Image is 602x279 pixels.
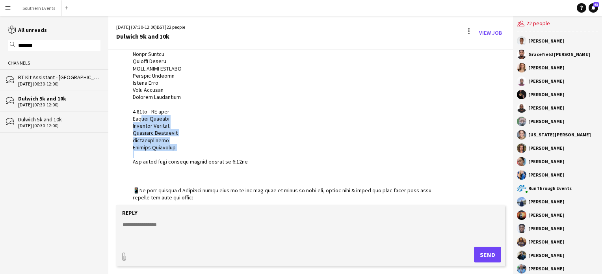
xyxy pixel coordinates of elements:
[528,119,565,124] div: [PERSON_NAME]
[528,173,565,177] div: [PERSON_NAME]
[528,226,565,231] div: [PERSON_NAME]
[528,65,565,70] div: [PERSON_NAME]
[528,186,572,191] div: RunThrough Events
[528,132,591,137] div: [US_STATE][PERSON_NAME]
[528,213,565,218] div: [PERSON_NAME]
[528,253,565,258] div: [PERSON_NAME]
[528,240,565,244] div: [PERSON_NAME]
[528,159,565,164] div: [PERSON_NAME]
[116,24,185,31] div: [DATE] (07:30-12:00) | 22 people
[18,81,100,87] div: [DATE] (06:30-12:00)
[589,3,598,13] a: 63
[593,2,599,7] span: 63
[528,39,565,43] div: [PERSON_NAME]
[517,16,598,32] div: 22 people
[116,33,185,40] div: Dulwich 5k and 10k
[18,74,100,81] div: RT Kit Assistant - [GEOGRAPHIC_DATA] 5k and 10k
[528,106,565,110] div: [PERSON_NAME]
[8,26,47,33] a: All unreads
[16,0,62,16] button: Southern Events
[18,102,100,108] div: [DATE] (07:30-12:00)
[476,26,505,39] a: View Job
[528,79,565,84] div: [PERSON_NAME]
[528,146,565,151] div: [PERSON_NAME]
[528,199,565,204] div: [PERSON_NAME]
[18,123,100,128] div: [DATE] (07:30-12:00)
[18,116,100,123] div: Dulwich 5k and 10k
[122,209,137,216] label: Reply
[528,92,565,97] div: [PERSON_NAME]
[474,247,501,262] button: Send
[528,52,590,57] div: Gracefield [PERSON_NAME]
[157,24,165,30] span: BST
[18,95,100,102] div: Dulwich 5k and 10k
[528,266,565,271] div: [PERSON_NAME]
